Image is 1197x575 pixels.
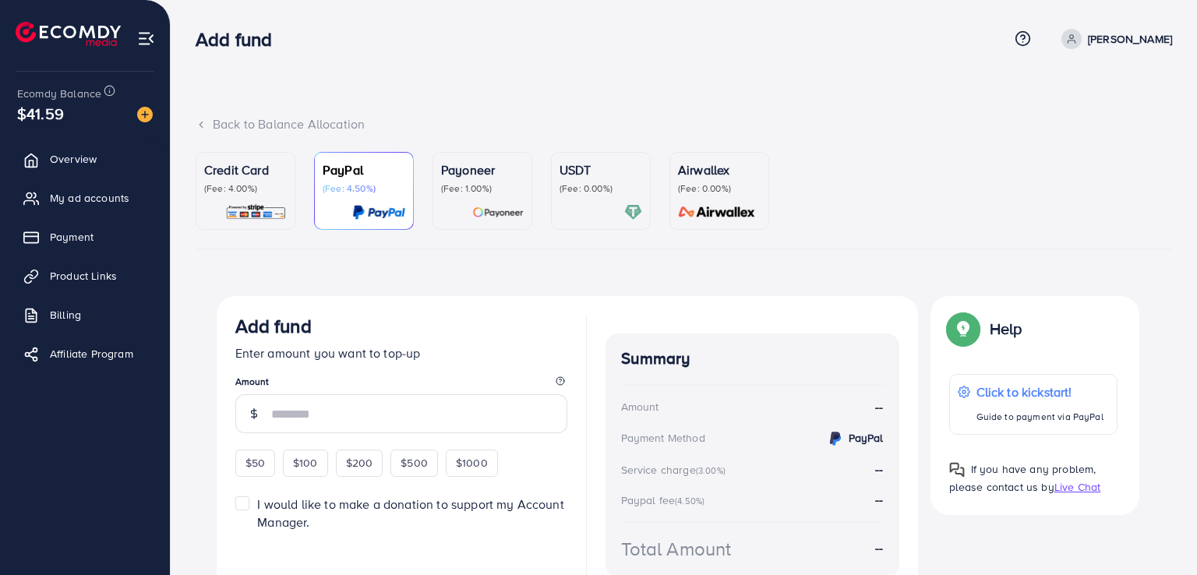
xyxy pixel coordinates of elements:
span: Affiliate Program [50,346,133,362]
span: $100 [293,455,318,471]
a: My ad accounts [12,182,158,213]
img: card [624,203,642,221]
a: Payment [12,221,158,252]
a: Affiliate Program [12,338,158,369]
p: (Fee: 0.00%) [678,182,761,195]
span: Live Chat [1054,479,1100,495]
p: Guide to payment via PayPal [976,407,1103,426]
h3: Add fund [235,315,312,337]
p: Credit Card [204,161,287,179]
img: card [352,203,405,221]
strong: -- [875,539,883,557]
span: $50 [245,455,265,471]
h3: Add fund [196,28,284,51]
small: (4.50%) [675,495,704,507]
h4: Summary [621,349,884,369]
span: Overview [50,151,97,167]
p: (Fee: 0.00%) [560,182,642,195]
img: card [225,203,287,221]
strong: -- [875,398,883,416]
p: (Fee: 4.50%) [323,182,405,195]
div: Back to Balance Allocation [196,115,1172,133]
p: Help [990,319,1022,338]
span: If you have any problem, please contact us by [949,461,1096,495]
a: Product Links [12,260,158,291]
div: Service charge [621,462,730,478]
p: Enter amount you want to top-up [235,344,567,362]
p: PayPal [323,161,405,179]
p: Airwallex [678,161,761,179]
img: image [137,107,153,122]
div: Amount [621,399,659,414]
span: My ad accounts [50,190,129,206]
p: Payoneer [441,161,524,179]
span: $41.59 [17,102,64,125]
strong: PayPal [849,430,884,446]
span: $200 [346,455,373,471]
a: Billing [12,299,158,330]
a: [PERSON_NAME] [1055,29,1172,49]
img: menu [137,30,155,48]
p: USDT [560,161,642,179]
span: Product Links [50,268,117,284]
span: $500 [401,455,428,471]
span: Billing [50,307,81,323]
span: $1000 [456,455,488,471]
strong: -- [875,460,883,478]
div: Paypal fee [621,492,710,508]
div: Total Amount [621,535,732,563]
span: Payment [50,229,94,245]
img: card [472,203,524,221]
div: Payment Method [621,430,705,446]
a: Overview [12,143,158,175]
img: credit [826,429,845,448]
img: Popup guide [949,462,965,478]
img: Popup guide [949,315,977,343]
p: (Fee: 4.00%) [204,182,287,195]
p: [PERSON_NAME] [1088,30,1172,48]
strong: -- [875,491,883,508]
img: card [673,203,761,221]
span: Ecomdy Balance [17,86,101,101]
img: logo [16,22,121,46]
small: (3.00%) [696,464,726,477]
p: Click to kickstart! [976,383,1103,401]
p: (Fee: 1.00%) [441,182,524,195]
span: I would like to make a donation to support my Account Manager. [257,496,563,531]
legend: Amount [235,375,567,394]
